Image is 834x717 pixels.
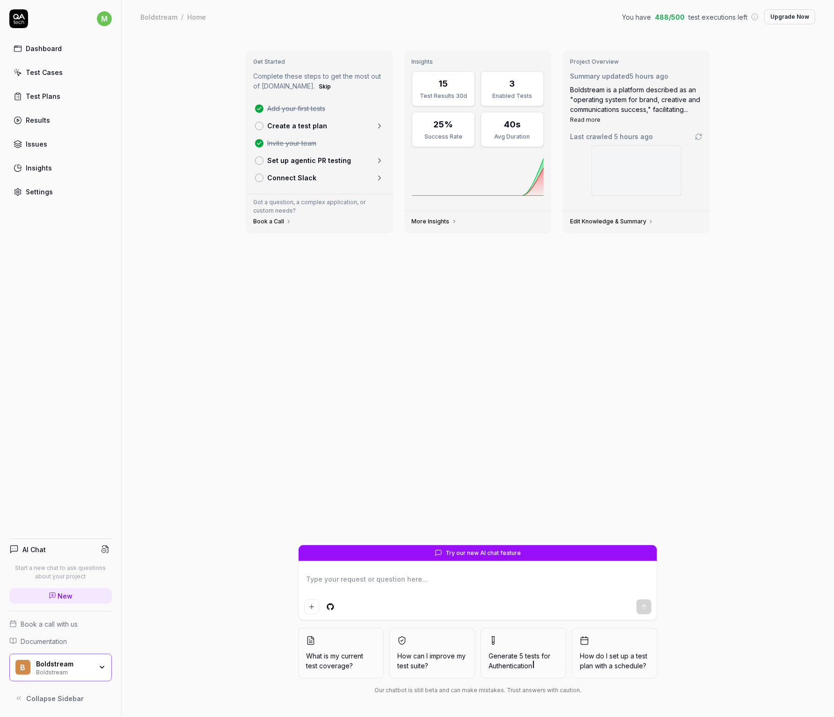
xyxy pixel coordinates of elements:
span: B [15,660,30,675]
span: test executions left [688,12,747,22]
p: Create a test plan [267,121,327,131]
p: Complete these steps to get the most out of [DOMAIN_NAME]. [253,71,386,92]
h3: Project Overview [570,58,702,66]
h3: Get Started [253,58,386,66]
div: Results [26,115,50,125]
div: Boldstream [36,660,92,668]
div: Home [187,12,206,22]
a: Go to crawling settings [695,133,702,140]
button: What is my current test coverage? [298,628,384,679]
div: Test Cases [26,67,63,77]
a: Book a Call [253,218,292,225]
a: More Insights [412,218,457,225]
button: BBoldstreamBoldstream [9,654,112,682]
h4: AI Chat [22,545,46,554]
div: 3 [510,77,515,90]
a: Documentation [9,636,112,646]
span: You have [622,12,651,22]
span: How can I improve my test suite? [397,651,467,671]
a: Set up agentic PR testing [251,152,388,169]
span: 488 / 500 [655,12,685,22]
a: Results [9,111,112,129]
div: Avg Duration [487,133,538,141]
div: Test Results 30d [418,92,469,100]
button: m [97,9,112,28]
button: Generate 5 tests forAuthentication [481,628,566,679]
div: Settings [26,187,53,197]
span: Authentication [489,662,532,670]
span: Generate 5 tests for [489,651,558,671]
span: New [58,591,73,601]
button: Upgrade Now [764,9,815,24]
button: Add attachment [304,599,319,614]
div: Test Plans [26,91,60,101]
span: Summary updated [570,72,629,80]
span: Collapse Sidebar [26,694,84,703]
time: 5 hours ago [614,133,653,140]
span: Last crawled [570,132,653,141]
div: Enabled Tests [487,92,538,100]
button: How do I set up a test plan with a schedule? [572,628,658,679]
div: Boldstream [140,12,177,22]
time: 5 hours ago [629,72,668,80]
a: Test Plans [9,87,112,105]
a: Issues [9,135,112,153]
a: Edit Knowledge & Summary [570,218,654,225]
p: Set up agentic PR testing [267,155,351,165]
a: Connect Slack [251,169,388,186]
div: Our chatbot is still beta and can make mistakes. Trust answers with caution. [298,686,658,695]
div: 15 [439,77,448,90]
span: m [97,11,112,26]
p: Got a question, a complex application, or custom needs? [253,198,386,215]
div: / [181,12,183,22]
button: Collapse Sidebar [9,689,112,708]
a: New [9,588,112,604]
div: Insights [26,163,52,173]
a: Insights [9,159,112,177]
div: 25% [433,118,453,131]
p: Connect Slack [267,173,316,183]
span: Boldstream is a platform described as an "operating system for brand, creative and communications... [570,86,700,113]
a: Book a call with us [9,619,112,629]
div: Issues [26,139,47,149]
span: Documentation [21,636,67,646]
img: Screenshot [592,146,681,195]
p: Start a new chat to ask questions about your project [9,564,112,581]
div: Dashboard [26,44,62,53]
div: 40s [504,118,520,131]
div: Success Rate [418,133,469,141]
a: Settings [9,183,112,201]
button: How can I improve my test suite? [389,628,475,679]
button: Read more [570,116,600,124]
a: Dashboard [9,39,112,58]
a: Test Cases [9,63,112,81]
a: Create a test plan [251,117,388,134]
span: Try our new AI chat feature [446,549,521,557]
button: Skip [317,81,333,92]
span: What is my current test coverage? [306,651,376,671]
span: How do I set up a test plan with a schedule? [580,651,650,671]
h3: Insights [412,58,544,66]
span: Book a call with us [21,619,78,629]
div: Boldstream [36,668,92,675]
